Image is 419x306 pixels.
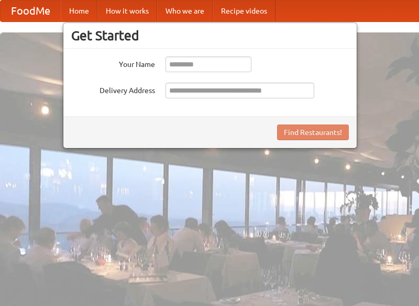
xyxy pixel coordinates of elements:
h3: Get Started [71,28,349,43]
a: FoodMe [1,1,61,21]
a: Who we are [157,1,213,21]
a: How it works [97,1,157,21]
a: Recipe videos [213,1,275,21]
a: Home [61,1,97,21]
label: Your Name [71,56,155,70]
label: Delivery Address [71,83,155,96]
button: Find Restaurants! [277,124,349,140]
